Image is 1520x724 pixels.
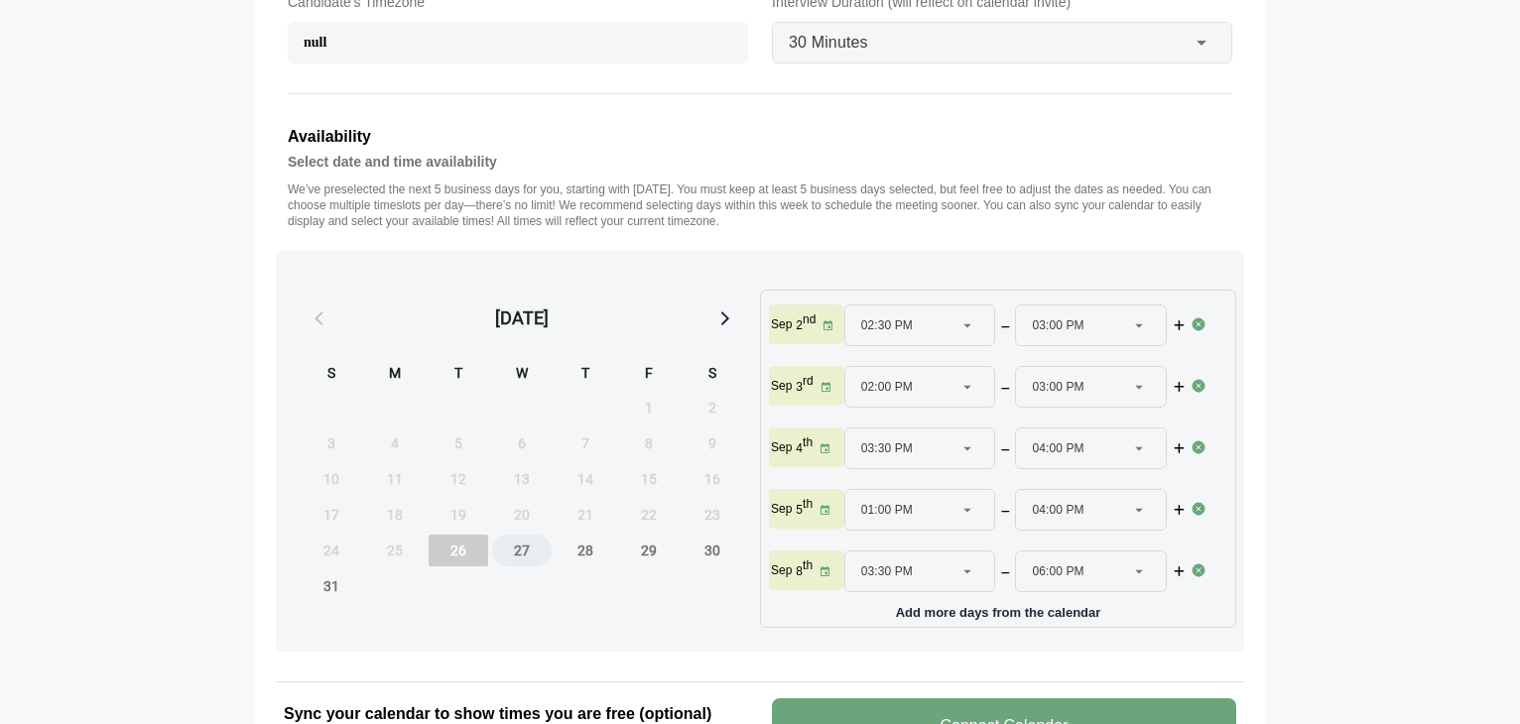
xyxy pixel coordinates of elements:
span: Tuesday, August 5, 2025 [429,427,488,459]
h4: Select date and time availability [288,150,1232,174]
span: Saturday, August 2, 2025 [683,392,742,423]
span: Tuesday, August 12, 2025 [429,463,488,495]
p: Add more days from the calendar [769,598,1227,619]
span: 02:00 PM [861,367,913,407]
strong: 8 [796,564,803,578]
span: Monday, August 4, 2025 [365,427,425,459]
sup: th [803,435,813,449]
span: 03:30 PM [861,551,913,591]
p: Sep [771,501,792,517]
strong: 4 [796,441,803,455]
span: Saturday, August 16, 2025 [683,463,742,495]
span: 04:00 PM [1032,428,1083,468]
h3: Availability [288,124,1232,150]
span: Sunday, August 31, 2025 [302,570,361,602]
span: Thursday, August 28, 2025 [556,535,615,566]
span: Saturday, August 9, 2025 [683,427,742,459]
div: F [619,362,679,388]
sup: th [803,558,813,572]
div: S [683,362,742,388]
span: Saturday, August 23, 2025 [683,499,742,531]
span: 03:30 PM [861,428,913,468]
sup: th [803,497,813,511]
span: 01:00 PM [861,490,913,530]
strong: 3 [796,380,803,394]
span: Sunday, August 17, 2025 [302,499,361,531]
span: Monday, August 25, 2025 [365,535,425,566]
strong: 5 [796,503,803,517]
span: 06:00 PM [1032,551,1083,591]
span: Thursday, August 7, 2025 [556,427,615,459]
span: 02:30 PM [861,305,913,345]
span: 03:00 PM [1032,367,1083,407]
strong: 2 [796,318,803,332]
span: Thursday, August 21, 2025 [556,499,615,531]
span: Sunday, August 10, 2025 [302,463,361,495]
p: Sep [771,378,792,394]
span: Thursday, August 14, 2025 [556,463,615,495]
span: Friday, August 29, 2025 [619,535,679,566]
span: Friday, August 1, 2025 [619,392,679,423]
div: T [429,362,488,388]
span: Monday, August 11, 2025 [365,463,425,495]
span: Wednesday, August 13, 2025 [492,463,552,495]
p: Sep [771,316,792,332]
div: T [556,362,615,388]
span: Monday, August 18, 2025 [365,499,425,531]
sup: rd [803,374,814,388]
span: 04:00 PM [1032,490,1083,530]
p: Sep [771,562,792,578]
div: [DATE] [495,304,549,332]
p: We’ve preselected the next 5 business days for you, starting with [DATE]. You must keep at least ... [288,181,1232,229]
span: 30 Minutes [789,30,868,56]
div: M [365,362,425,388]
span: Tuesday, August 19, 2025 [429,499,488,531]
span: Friday, August 22, 2025 [619,499,679,531]
span: Sunday, August 3, 2025 [302,427,361,459]
span: Sunday, August 24, 2025 [302,535,361,566]
span: Saturday, August 30, 2025 [683,535,742,566]
span: Friday, August 15, 2025 [619,463,679,495]
p: Sep [771,439,792,455]
span: Wednesday, August 27, 2025 [492,535,552,566]
span: Wednesday, August 20, 2025 [492,499,552,531]
div: W [492,362,552,388]
span: 03:00 PM [1032,305,1083,345]
span: Friday, August 8, 2025 [619,427,679,459]
span: Wednesday, August 6, 2025 [492,427,552,459]
sup: nd [803,312,816,326]
span: Tuesday, August 26, 2025 [429,535,488,566]
div: S [302,362,361,388]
